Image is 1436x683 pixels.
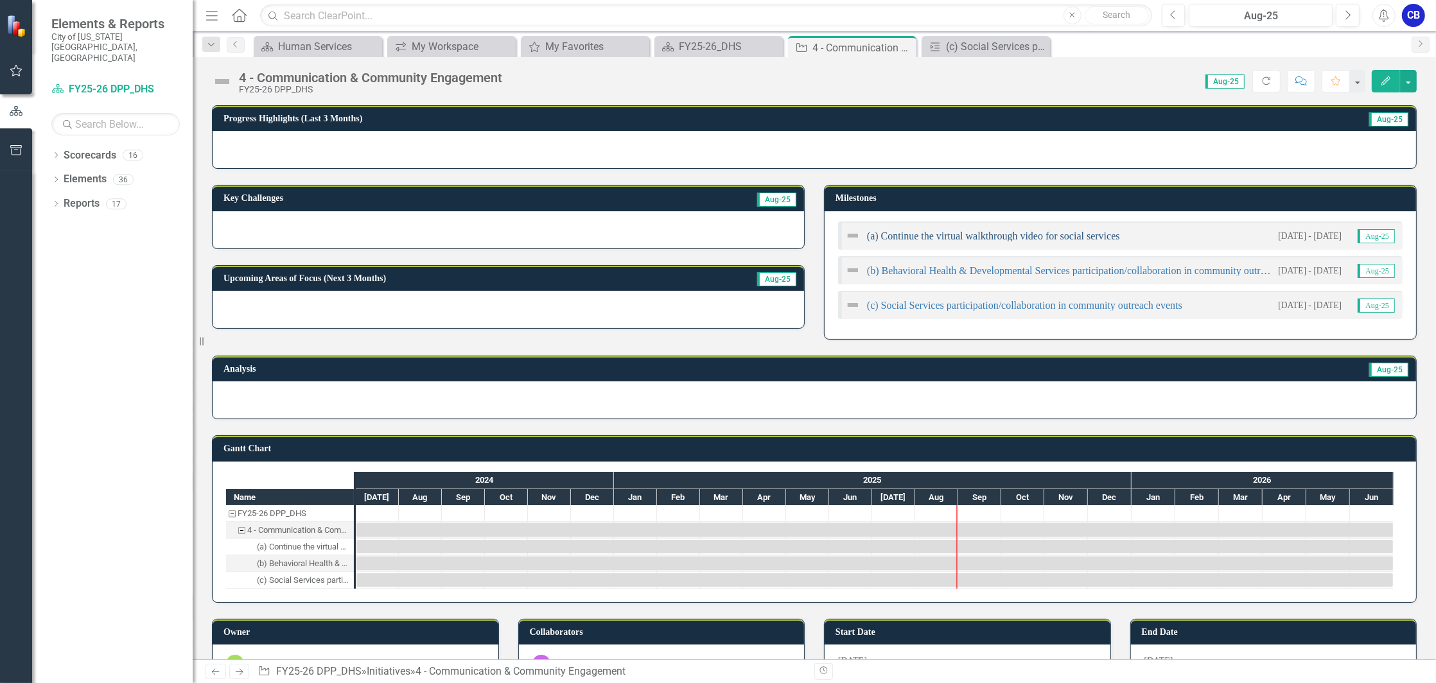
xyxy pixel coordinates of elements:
[1193,8,1328,24] div: Aug-25
[257,572,350,589] div: (c) Social Services participation/collaboration in community outreach events
[571,489,614,506] div: Dec
[106,198,127,209] div: 17
[557,657,696,670] div: [PERSON_NAME] (Human Services)
[1402,4,1425,27] div: CB
[226,555,354,572] div: (b) Behavioral Health & Developmental Services participation/collaboration in community outreach ...
[1278,299,1342,311] small: [DATE] - [DATE]
[223,193,566,203] h3: Key Challenges
[757,272,796,286] span: Aug-25
[356,557,1393,570] div: Task: Start date: 2024-07-01 End date: 2026-06-30
[250,657,389,670] div: [PERSON_NAME] (Human Services)
[1189,4,1333,27] button: Aug-25
[1358,264,1395,278] span: Aug-25
[223,627,492,637] h3: Owner
[679,39,780,55] div: FY25-26_DHS
[1001,489,1044,506] div: Oct
[64,172,107,187] a: Elements
[442,489,485,506] div: Sep
[1044,489,1088,506] div: Nov
[367,665,410,677] a: Initiatives
[223,444,1410,453] h3: Gantt Chart
[226,539,354,555] div: Task: Start date: 2024-07-01 End date: 2026-06-30
[257,539,350,555] div: (a) Continue the virtual walkthrough video for social services
[1175,489,1219,506] div: Feb
[356,540,1393,553] div: Task: Start date: 2024-07-01 End date: 2026-06-30
[1306,489,1350,506] div: May
[1369,112,1408,126] span: Aug-25
[226,572,354,589] div: (c) Social Services participation/collaboration in community outreach events
[614,472,1132,488] div: 2025
[743,489,786,506] div: Apr
[226,539,354,555] div: (a) Continue the virtual walkthrough video for social services
[247,522,350,539] div: 4 - Communication & Community Engagement
[958,489,1001,506] div: Sep
[845,263,861,278] img: Not Defined
[1350,489,1394,506] div: Jun
[239,71,502,85] div: 4 - Communication & Community Engagement
[867,265,1308,276] a: (b) Behavioral Health & Developmental Services participation/collaboration in community outreach ...
[867,300,1182,311] a: (c) Social Services participation/collaboration in community outreach events
[257,39,379,55] a: Human Services
[545,39,646,55] div: My Favorites
[1278,264,1342,277] small: [DATE] - [DATE]
[238,505,306,522] div: FY25-26 DPP_DHS
[1278,230,1342,242] small: [DATE] - [DATE]
[123,150,143,160] div: 16
[226,522,354,539] div: 4 - Communication & Community Engagement
[226,505,354,522] div: Task: FY25-26 DPP_DHS Start date: 2024-07-01 End date: 2024-07-02
[399,489,442,506] div: Aug
[1358,229,1395,243] span: Aug-25
[524,39,646,55] a: My Favorites
[925,39,1047,55] a: (c) Social Services participation/collaboration in community outreach events
[757,193,796,207] span: Aug-25
[257,555,350,572] div: (b) Behavioral Health & Developmental Services participation/collaboration in community outreach ...
[658,39,780,55] a: FY25-26_DHS
[867,230,1120,241] a: (a) Continue the virtual walkthrough video for social services
[485,489,528,506] div: Oct
[356,573,1393,587] div: Task: Start date: 2024-07-01 End date: 2026-06-30
[1103,10,1130,20] span: Search
[845,228,861,243] img: Not Defined
[530,627,798,637] h3: Collaborators
[258,664,805,679] div: » »
[700,489,743,506] div: Mar
[260,4,1151,27] input: Search ClearPoint...
[51,113,180,135] input: Search Below...
[838,656,867,666] span: [DATE]
[1132,472,1394,488] div: 2026
[836,627,1104,637] h3: Start Date
[532,655,550,673] div: AH
[390,39,512,55] a: My Workspace
[223,364,751,374] h3: Analysis
[829,489,872,506] div: Jun
[356,523,1393,537] div: Task: Start date: 2024-07-01 End date: 2026-06-30
[226,555,354,572] div: Task: Start date: 2024-07-01 End date: 2026-06-30
[845,297,861,313] img: Not Defined
[528,489,571,506] div: Nov
[614,489,657,506] div: Jan
[278,39,379,55] div: Human Services
[64,196,100,211] a: Reports
[212,71,232,92] img: Not Defined
[226,522,354,539] div: Task: Start date: 2024-07-01 End date: 2026-06-30
[915,489,958,506] div: Aug
[1263,489,1306,506] div: Apr
[1205,74,1245,89] span: Aug-25
[226,505,354,522] div: FY25-26 DPP_DHS
[812,40,913,56] div: 4 - Communication & Community Engagement
[657,489,700,506] div: Feb
[64,148,116,163] a: Scorecards
[412,39,512,55] div: My Workspace
[786,489,829,506] div: May
[836,193,1410,203] h3: Milestones
[51,82,180,97] a: FY25-26 DPP_DHS
[226,655,244,673] div: CC
[946,39,1047,55] div: (c) Social Services participation/collaboration in community outreach events
[276,665,362,677] a: FY25-26 DPP_DHS
[1088,489,1132,506] div: Dec
[1144,656,1173,666] span: [DATE]
[1369,363,1408,377] span: Aug-25
[113,174,134,185] div: 36
[51,31,180,63] small: City of [US_STATE][GEOGRAPHIC_DATA], [GEOGRAPHIC_DATA]
[1358,298,1395,313] span: Aug-25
